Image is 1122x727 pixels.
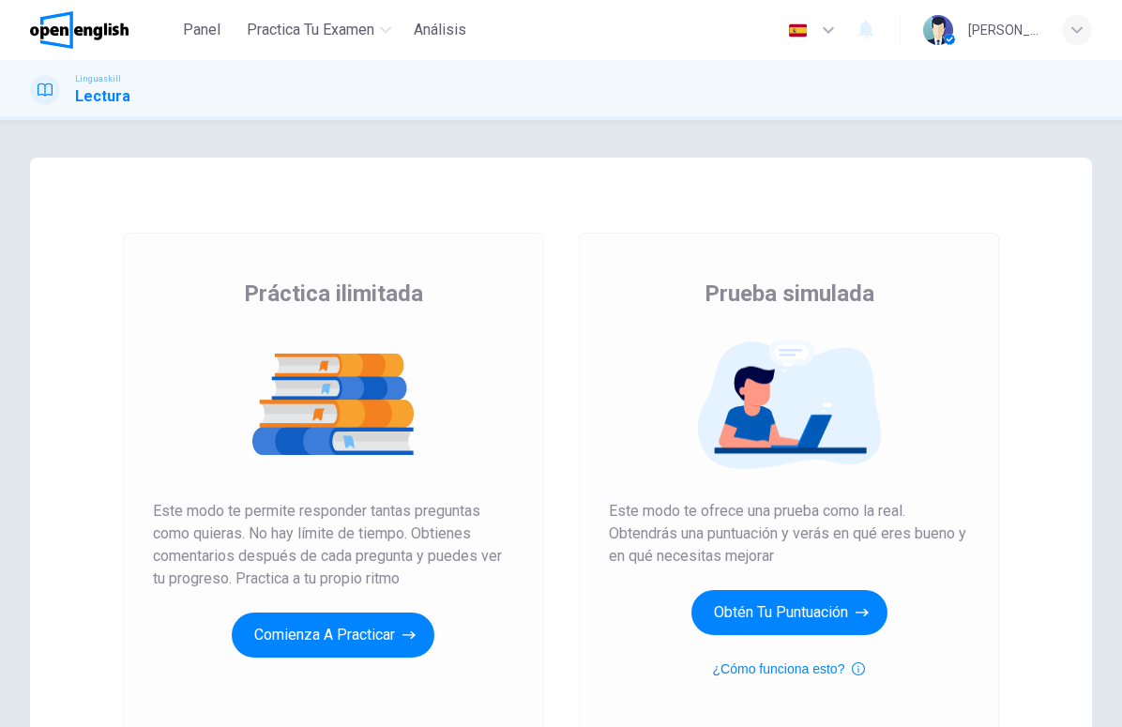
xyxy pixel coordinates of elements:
[691,590,887,635] button: Obtén tu puntuación
[30,11,172,49] a: OpenEnglish logo
[414,19,466,41] span: Análisis
[786,23,810,38] img: es
[172,13,232,47] button: Panel
[244,279,423,309] span: Práctica ilimitada
[153,500,513,590] span: Este modo te permite responder tantas preguntas como quieras. No hay límite de tiempo. Obtienes c...
[923,15,953,45] img: Profile picture
[239,13,399,47] button: Practica tu examen
[30,11,129,49] img: OpenEnglish logo
[183,19,220,41] span: Panel
[75,72,121,85] span: Linguaskill
[609,500,969,568] span: Este modo te ofrece una prueba como la real. Obtendrás una puntuación y verás en qué eres bueno y...
[968,19,1039,41] div: [PERSON_NAME]
[705,279,874,309] span: Prueba simulada
[406,13,474,47] button: Análisis
[232,613,434,658] button: Comienza a practicar
[713,658,866,680] button: ¿Cómo funciona esto?
[247,19,374,41] span: Practica tu examen
[75,85,130,108] h1: Lectura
